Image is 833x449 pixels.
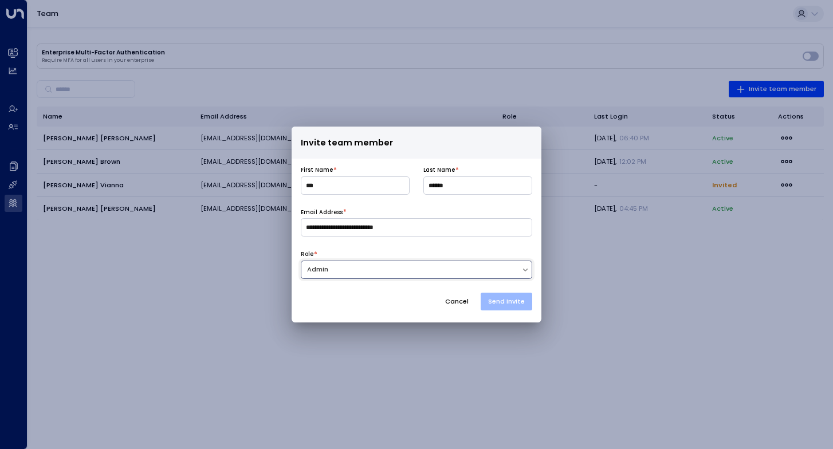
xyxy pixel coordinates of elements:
div: Admin [307,265,516,274]
button: Cancel [437,293,477,310]
span: Invite team member [301,136,393,149]
label: First Name [301,166,333,174]
button: Send Invite [481,293,532,310]
label: Last Name [423,166,455,174]
label: Email Address [301,208,343,216]
label: Role [301,250,313,258]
